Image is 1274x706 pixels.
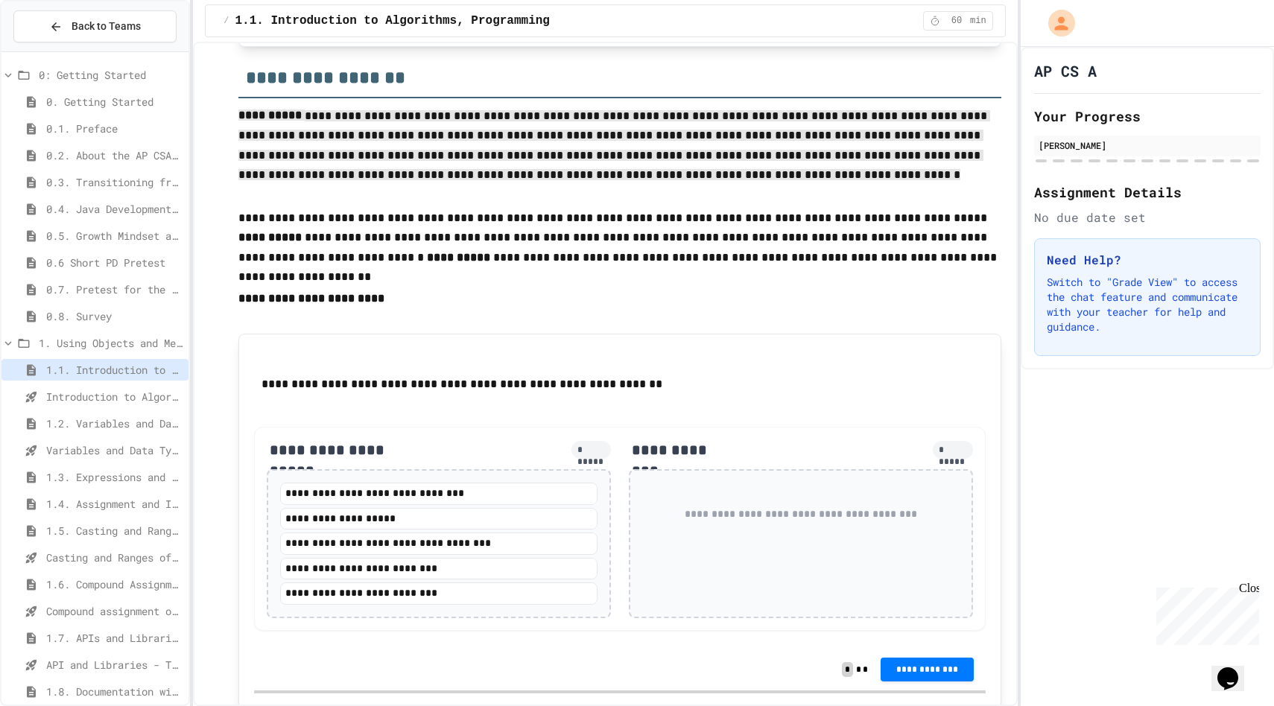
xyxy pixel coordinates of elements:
span: 1.5. Casting and Ranges of Values [46,523,183,538]
span: Casting and Ranges of variables - Quiz [46,550,183,565]
span: Variables and Data Types - Quiz [46,442,183,458]
span: 0. Getting Started [46,94,183,109]
span: 0.6 Short PD Pretest [46,255,183,270]
span: min [970,15,986,27]
h2: Your Progress [1034,106,1261,127]
span: Introduction to Algorithms, Programming, and Compilers [46,389,183,404]
span: API and Libraries - Topic 1.7 [46,657,183,672]
span: 0: Getting Started [39,67,183,83]
span: 1.1. Introduction to Algorithms, Programming, and Compilers [235,12,658,30]
span: 60 [945,15,969,27]
h2: Assignment Details [1034,182,1261,203]
button: Back to Teams [13,10,177,42]
iframe: chat widget [1211,646,1259,691]
span: 0.4. Java Development Environments [46,201,183,217]
span: 0.7. Pretest for the AP CSA Exam [46,282,183,297]
span: 1.3. Expressions and Output [New] [46,469,183,485]
div: [PERSON_NAME] [1039,139,1256,152]
span: 1.7. APIs and Libraries [46,630,183,646]
span: 1.6. Compound Assignment Operators [46,576,183,592]
p: Switch to "Grade View" to access the chat feature and communicate with your teacher for help and ... [1047,275,1248,334]
h1: AP CS A [1034,60,1097,81]
span: Back to Teams [72,19,141,34]
span: 1.1. Introduction to Algorithms, Programming, and Compilers [46,362,183,378]
span: / [224,15,229,27]
span: 1.8. Documentation with Comments and Preconditions [46,684,183,699]
h3: Need Help? [1047,251,1248,269]
iframe: chat widget [1150,582,1259,645]
span: 1.2. Variables and Data Types [46,416,183,431]
div: No due date set [1034,209,1261,226]
div: My Account [1033,6,1079,40]
span: 0.5. Growth Mindset and Pair Programming [46,228,183,244]
div: Chat with us now!Close [6,6,103,95]
span: 0.1. Preface [46,121,183,136]
span: 1. Using Objects and Methods [39,335,183,351]
span: Compound assignment operators - Quiz [46,603,183,619]
span: 0.2. About the AP CSA Exam [46,147,183,163]
span: 1.4. Assignment and Input [46,496,183,512]
span: 0.8. Survey [46,308,183,324]
span: 0.3. Transitioning from AP CSP to AP CSA [46,174,183,190]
